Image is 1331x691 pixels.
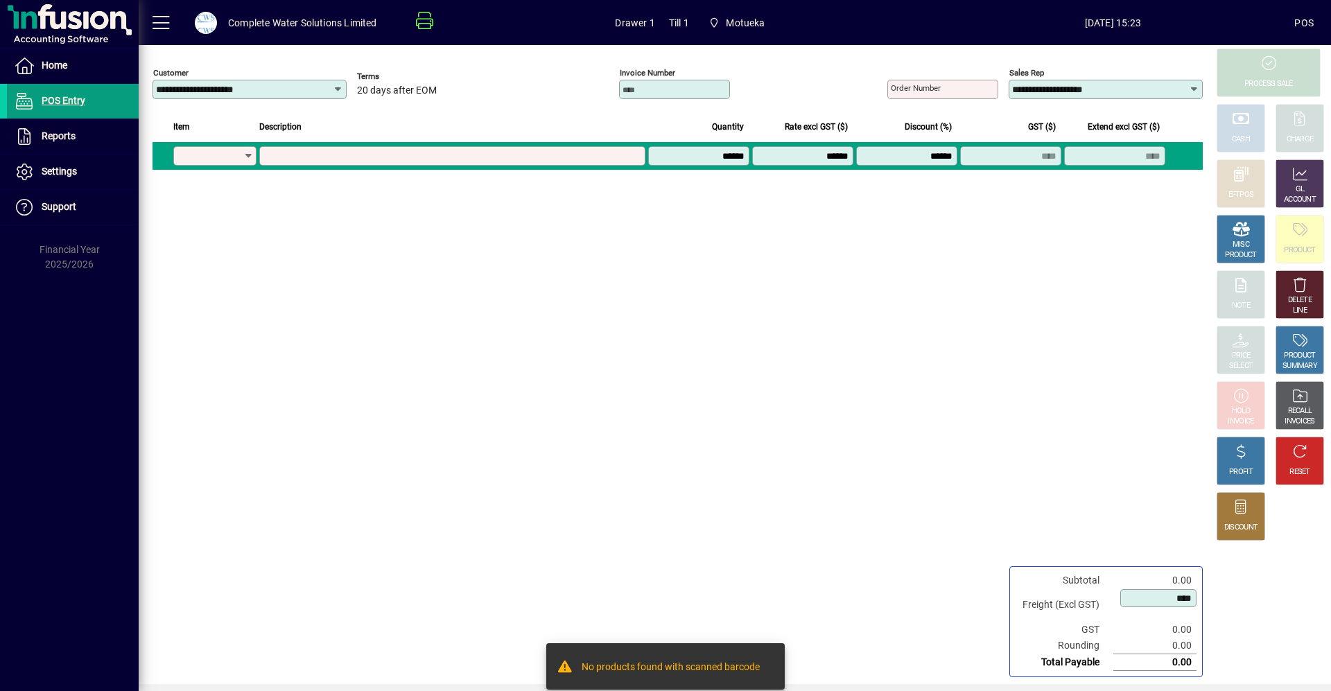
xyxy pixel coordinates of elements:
div: SELECT [1229,361,1253,371]
td: 0.00 [1113,572,1197,588]
div: SUMMARY [1282,361,1317,371]
div: PROCESS SALE [1244,79,1293,89]
td: Total Payable [1016,654,1113,671]
div: RESET [1289,467,1310,478]
a: Reports [7,119,139,154]
a: Settings [7,155,139,189]
div: INVOICES [1285,417,1314,427]
div: PRODUCT [1284,245,1315,256]
div: LINE [1293,306,1307,316]
div: CHARGE [1287,134,1314,145]
span: 20 days after EOM [357,85,437,96]
div: INVOICE [1228,417,1253,427]
div: PRICE [1232,351,1251,361]
span: Quantity [712,119,744,134]
td: GST [1016,622,1113,638]
mat-label: Invoice number [620,68,675,78]
td: Rounding [1016,638,1113,654]
a: Support [7,190,139,225]
span: Settings [42,166,77,177]
span: Motueka [726,12,765,34]
span: Till 1 [669,12,689,34]
td: Freight (Excl GST) [1016,588,1113,622]
td: 0.00 [1113,638,1197,654]
div: RECALL [1288,406,1312,417]
span: Home [42,60,67,71]
div: CASH [1232,134,1250,145]
span: Discount (%) [905,119,952,134]
div: No products found with scanned barcode [582,660,760,676]
div: MISC [1233,240,1249,250]
button: Profile [184,10,228,35]
span: POS Entry [42,95,85,106]
div: GL [1296,184,1305,195]
div: PRODUCT [1225,250,1256,261]
mat-label: Customer [153,68,189,78]
div: PROFIT [1229,467,1253,478]
span: [DATE] 15:23 [931,12,1294,34]
div: DELETE [1288,295,1312,306]
span: Extend excl GST ($) [1088,119,1160,134]
td: 0.00 [1113,622,1197,638]
span: Item [173,119,190,134]
div: EFTPOS [1228,190,1254,200]
span: Support [42,201,76,212]
div: POS [1294,12,1314,34]
div: HOLD [1232,406,1250,417]
a: Home [7,49,139,83]
div: Complete Water Solutions Limited [228,12,377,34]
span: Drawer 1 [615,12,654,34]
span: Motueka [703,10,771,35]
td: Subtotal [1016,572,1113,588]
span: Description [259,119,302,134]
td: 0.00 [1113,654,1197,671]
div: ACCOUNT [1284,195,1316,205]
div: NOTE [1232,301,1250,311]
div: DISCOUNT [1224,523,1258,533]
span: GST ($) [1028,119,1056,134]
mat-label: Order number [891,83,941,93]
span: Reports [42,130,76,141]
mat-label: Sales rep [1009,68,1044,78]
span: Terms [357,72,440,81]
div: PRODUCT [1284,351,1315,361]
span: Rate excl GST ($) [785,119,848,134]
